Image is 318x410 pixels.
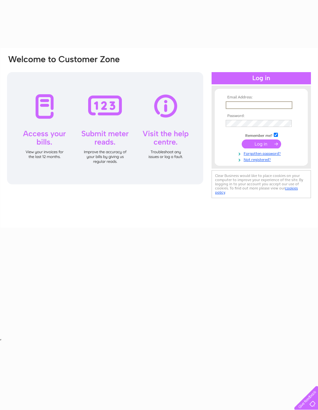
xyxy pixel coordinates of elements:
th: Password: [224,114,298,118]
a: Not registered? [226,156,298,162]
input: Submit [242,139,281,148]
td: Remember me? [224,132,298,138]
a: cookies policy [215,186,298,195]
a: Forgotten password? [226,150,298,156]
th: Email Address: [224,95,298,100]
div: Clear Business would like to place cookies on your computer to improve your experience of the sit... [212,170,311,198]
